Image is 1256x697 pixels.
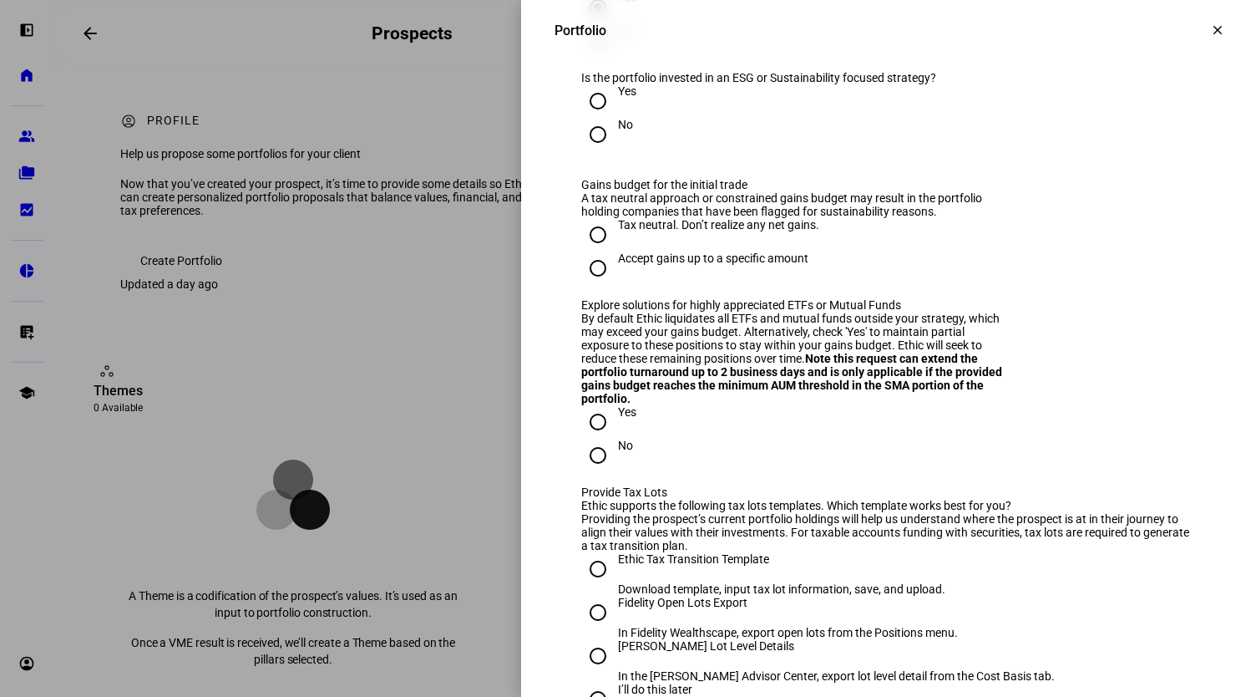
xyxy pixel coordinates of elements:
div: In Fidelity Wealthscape, export open lots from the Positions menu. [618,626,958,639]
div: By default Ethic liquidates all ETFs and mutual funds outside your strategy, which may exceed you... [581,312,1011,405]
div: Fidelity Open Lots Export [618,596,958,609]
div: Is the portfolio invested in an ESG or Sustainability focused strategy? [581,71,1011,84]
div: [PERSON_NAME] Lot Level Details [618,639,1055,653]
div: Download template, input tax lot information, save, and upload. [618,583,945,596]
div: Yes [618,405,636,419]
div: In the [PERSON_NAME] Advisor Center, export lot level detail from the Cost Basis tab. [618,669,1055,683]
div: Explore solutions for highly appreciated ETFs or Mutual Funds [581,298,1011,312]
div: Provide Tax Lots [581,486,1011,499]
div: Tax neutral. Don’t realize any net gains. [618,218,819,231]
div: I’ll do this later [618,683,769,696]
div: No [618,118,633,131]
div: A tax neutral approach or constrained gains budget may result in the portfolio holding companies ... [581,191,1011,218]
div: Providing the prospect’s current portfolio holdings will help us understand where the prospect is... [581,512,1196,552]
div: Ethic supports the following tax lots templates. Which template works best for you? [581,499,1196,512]
div: Portfolio [555,23,606,38]
div: Gains budget for the initial trade [581,178,1011,191]
div: No [618,439,633,452]
div: Ethic Tax Transition Template [618,552,945,566]
div: Yes [618,84,636,98]
mat-icon: clear [1210,23,1225,38]
div: Accept gains up to a specific amount [618,252,808,265]
b: Note this request can extend the portfolio turnaround up to 2 business days and is only applicabl... [581,352,1002,405]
